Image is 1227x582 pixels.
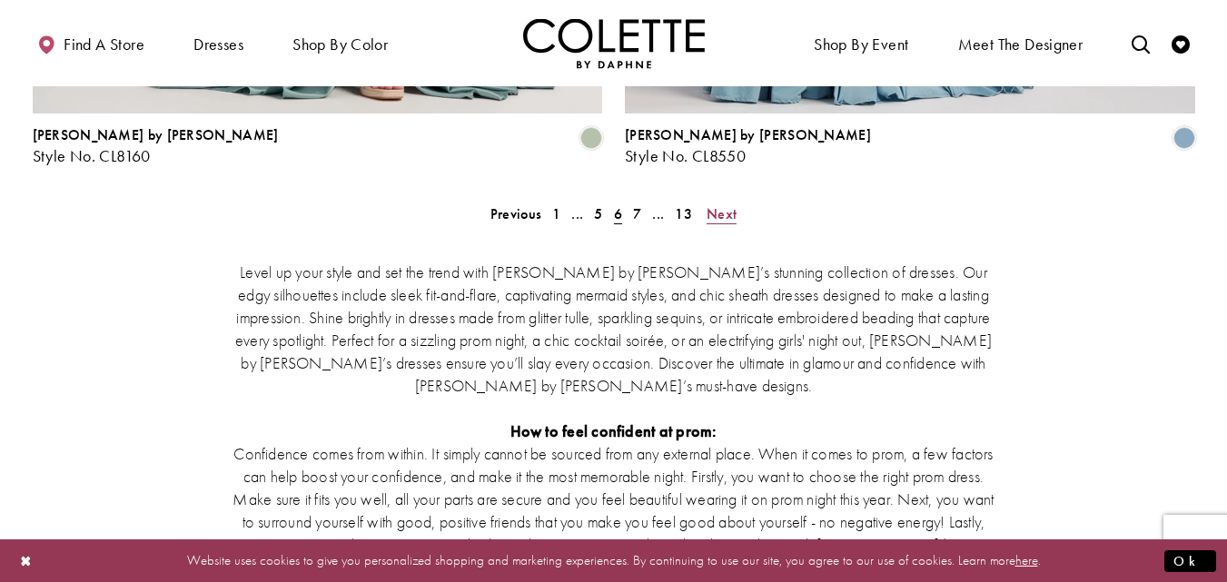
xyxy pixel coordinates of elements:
a: Check Wishlist [1167,18,1194,68]
i: Dusty Blue [1173,127,1195,149]
a: 5 [589,201,608,227]
span: Style No. CL8160 [33,145,151,166]
span: [PERSON_NAME] by [PERSON_NAME] [625,125,871,144]
span: Previous [490,204,541,223]
button: Close Dialog [11,545,42,577]
div: Colette by Daphne Style No. CL8550 [625,127,871,165]
span: Shop By Event [814,35,908,54]
a: 7 [628,201,647,227]
img: Colette by Daphne [523,18,705,68]
a: Next Page [701,201,742,227]
strong: How to feel confident at prom: [510,420,717,441]
a: here [1015,551,1038,569]
span: 13 [675,204,692,223]
span: Find a store [64,35,144,54]
span: Next [707,204,737,223]
a: Visit Home Page [523,18,705,68]
span: Shop by color [292,35,388,54]
span: 7 [633,204,641,223]
span: Shop by color [288,18,392,68]
span: [PERSON_NAME] by [PERSON_NAME] [33,125,279,144]
span: 5 [594,204,602,223]
span: Dresses [189,18,248,68]
p: Confidence comes from within. It simply cannot be sourced from any external place. When it comes ... [228,442,1000,578]
button: Submit Dialog [1164,549,1216,572]
p: Website uses cookies to give you personalized shopping and marketing experiences. By continuing t... [131,548,1096,573]
a: 1 [547,201,566,227]
div: Colette by Daphne Style No. CL8160 [33,127,279,165]
span: ... [571,204,583,223]
a: ... [647,201,669,227]
a: Meet the designer [954,18,1088,68]
a: Toggle search [1127,18,1154,68]
a: Find a store [33,18,149,68]
span: ... [652,204,664,223]
span: Shop By Event [809,18,913,68]
span: Meet the designer [958,35,1084,54]
span: Style No. CL8550 [625,145,746,166]
span: 1 [552,204,560,223]
a: Prev Page [485,201,547,227]
span: Dresses [193,35,243,54]
span: 6 [614,204,622,223]
span: Current page [609,201,628,227]
a: 13 [669,201,698,227]
a: ... [566,201,589,227]
i: Sage [580,127,602,149]
p: Level up your style and set the trend with [PERSON_NAME] by [PERSON_NAME]’s stunning collection o... [228,261,1000,397]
